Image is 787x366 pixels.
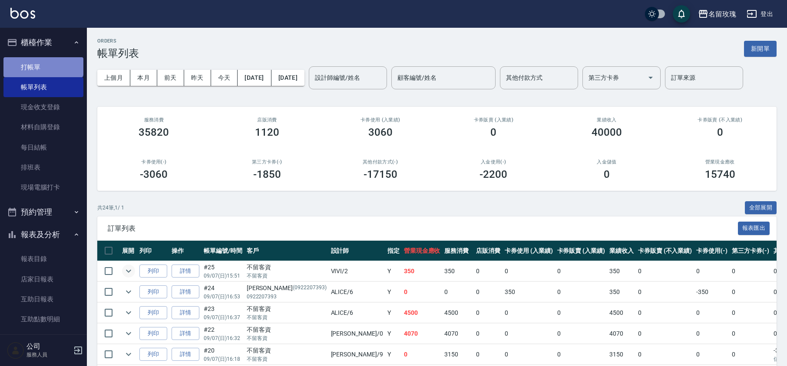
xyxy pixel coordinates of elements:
[644,71,658,85] button: Open
[503,303,555,323] td: 0
[385,303,402,323] td: Y
[730,324,771,344] td: 0
[474,282,503,302] td: 0
[247,355,327,363] p: 不留客資
[364,168,397,180] h3: -17150
[442,261,474,281] td: 350
[503,282,555,302] td: 350
[442,303,474,323] td: 4500
[172,327,199,340] a: 詳情
[3,137,83,157] a: 每日結帳
[204,355,242,363] p: 09/07 (日) 16:18
[474,261,503,281] td: 0
[3,289,83,309] a: 互助日報表
[238,70,271,86] button: [DATE]
[402,282,443,302] td: 0
[329,303,385,323] td: ALICE /6
[108,224,738,233] span: 訂單列表
[555,241,608,261] th: 卡券販賣 (入業績)
[607,324,636,344] td: 4070
[3,201,83,223] button: 預約管理
[329,261,385,281] td: VIVI /2
[447,159,540,165] h2: 入金使用(-)
[604,168,610,180] h3: 0
[26,342,71,351] h5: 公司
[705,168,735,180] h3: 15740
[157,70,184,86] button: 前天
[271,70,304,86] button: [DATE]
[442,241,474,261] th: 服務消費
[329,344,385,365] td: [PERSON_NAME] /9
[368,126,393,138] h3: 3060
[122,348,135,361] button: expand row
[247,346,327,355] div: 不留客資
[122,285,135,298] button: expand row
[202,282,245,302] td: #24
[561,117,653,123] h2: 業績收入
[708,9,736,20] div: 名留玫瑰
[442,324,474,344] td: 4070
[694,5,740,23] button: 名留玫瑰
[503,344,555,365] td: 0
[26,351,71,359] p: 服務人員
[385,282,402,302] td: Y
[474,344,503,365] td: 0
[490,126,496,138] h3: 0
[3,97,83,117] a: 現金收支登錄
[402,241,443,261] th: 營業現金應收
[140,168,168,180] h3: -3060
[293,284,327,293] p: (0922207393)
[636,344,694,365] td: 0
[184,70,211,86] button: 昨天
[636,241,694,261] th: 卡券販賣 (不入業績)
[247,334,327,342] p: 不留客資
[3,223,83,246] button: 報表及分析
[738,222,770,235] button: 報表匯出
[253,168,281,180] h3: -1850
[122,265,135,278] button: expand row
[10,8,35,19] img: Logo
[636,324,694,344] td: 0
[730,303,771,323] td: 0
[503,324,555,344] td: 0
[7,342,24,359] img: Person
[245,241,329,261] th: 客戶
[561,159,653,165] h2: 入金儲值
[139,126,169,138] h3: 35820
[172,285,199,299] a: 詳情
[694,282,730,302] td: -350
[694,344,730,365] td: 0
[329,324,385,344] td: [PERSON_NAME] /0
[474,303,503,323] td: 0
[247,263,327,272] div: 不留客資
[169,241,202,261] th: 操作
[555,282,608,302] td: 0
[402,324,443,344] td: 4070
[607,303,636,323] td: 4500
[592,126,622,138] h3: 40000
[97,38,139,44] h2: ORDERS
[3,249,83,269] a: 報表目錄
[479,168,507,180] h3: -2200
[247,284,327,293] div: [PERSON_NAME]
[442,282,474,302] td: 0
[202,261,245,281] td: #25
[730,261,771,281] td: 0
[329,282,385,302] td: ALICE /6
[3,157,83,177] a: 排班表
[3,309,83,329] a: 互助點數明細
[334,159,427,165] h2: 其他付款方式(-)
[3,57,83,77] a: 打帳單
[139,327,167,340] button: 列印
[385,344,402,365] td: Y
[3,269,83,289] a: 店家日報表
[204,314,242,321] p: 09/07 (日) 16:37
[674,117,766,123] h2: 卡券販賣 (不入業績)
[503,241,555,261] th: 卡券使用 (入業績)
[97,204,124,212] p: 共 24 筆, 1 / 1
[636,282,694,302] td: 0
[402,303,443,323] td: 4500
[730,344,771,365] td: 0
[694,303,730,323] td: 0
[204,293,242,301] p: 09/07 (日) 16:53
